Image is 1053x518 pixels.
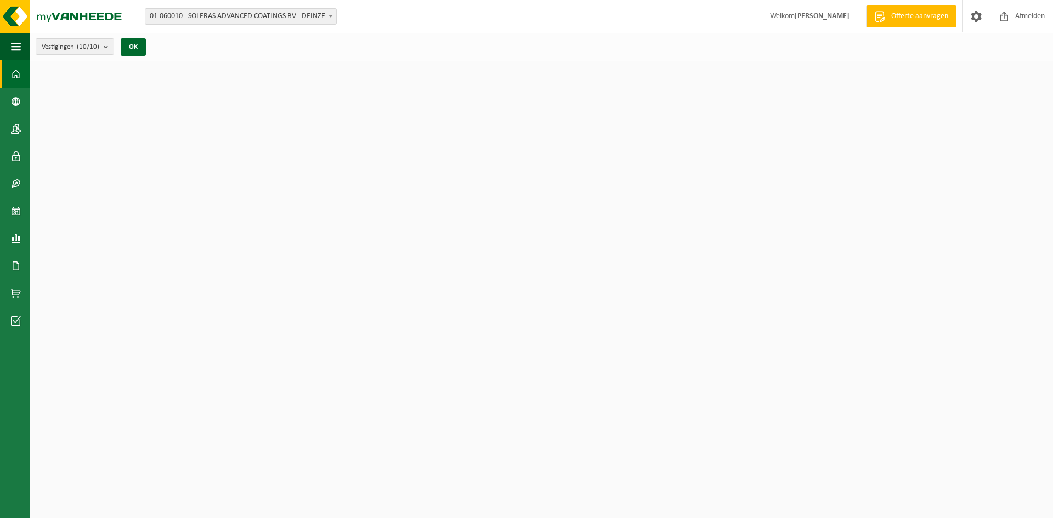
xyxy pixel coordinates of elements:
span: 01-060010 - SOLERAS ADVANCED COATINGS BV - DEINZE [145,8,337,25]
span: Offerte aanvragen [888,11,951,22]
span: 01-060010 - SOLERAS ADVANCED COATINGS BV - DEINZE [145,9,336,24]
a: Offerte aanvragen [866,5,956,27]
button: Vestigingen(10/10) [36,38,114,55]
span: Vestigingen [42,39,99,55]
strong: [PERSON_NAME] [795,12,850,20]
count: (10/10) [77,43,99,50]
button: OK [121,38,146,56]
